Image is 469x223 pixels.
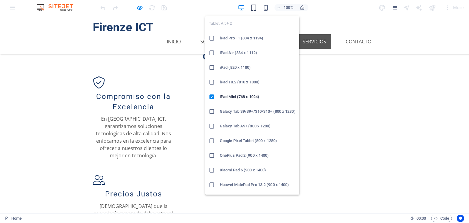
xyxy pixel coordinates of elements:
h6: iPad (820 x 1180) [220,64,296,71]
i: Pages (Ctrl+Alt+S) [391,4,398,11]
h1: Firenze ICT [93,5,376,19]
span: Code [434,215,449,222]
button: pages [391,4,398,11]
a: Inicio [162,19,186,34]
button: Code [431,215,452,222]
a: Valores [257,19,288,34]
button: 100% [274,4,296,11]
h3: Compromiso con la Excelencia [93,76,174,97]
h6: Google Pixel Tablet (800 x 1280) [220,137,296,144]
h6: iPad 10.2 (810 x 1080) [220,79,296,86]
h6: iPad Pro 11 (834 x 1194) [220,35,296,42]
p: En [GEOGRAPHIC_DATA] ICT, garantizamos soluciones tecnológicas de alta calidad. Nos enfocamos en ... [93,100,174,144]
a: Servicios [298,19,331,34]
a: Click to cancel selection. Double-click to open Pages [5,215,22,222]
button: Usercentrics [457,215,464,222]
h3: Precios Justos [93,174,174,184]
img: Editor Logo [35,4,81,11]
h6: iPad Air (834 x 1112) [220,49,296,57]
i: On resize automatically adjust zoom level to fit chosen device. [300,5,305,10]
h6: Xiaomi Pad 6 (900 x 1400) [220,166,296,174]
a: Contacto [341,19,376,34]
h6: Huawei MatePad Pro 13.2 (900 x 1400) [220,181,296,188]
h6: OnePlus Pad 2 (900 x 1400) [220,152,296,159]
h2: Calidad Superior [88,36,381,47]
h6: Galaxy Tab S9/S9+/S10/S10+ (800 x 1280) [220,108,296,115]
a: Sobre Nosotros [195,19,248,34]
span: : [421,216,422,221]
span: 00 00 [416,215,426,222]
h6: 100% [284,4,293,11]
h6: Session time [410,215,426,222]
h6: Galaxy Tab A9+ (800 x 1280) [220,122,296,130]
h6: iPad Mini (768 x 1024) [220,93,296,101]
